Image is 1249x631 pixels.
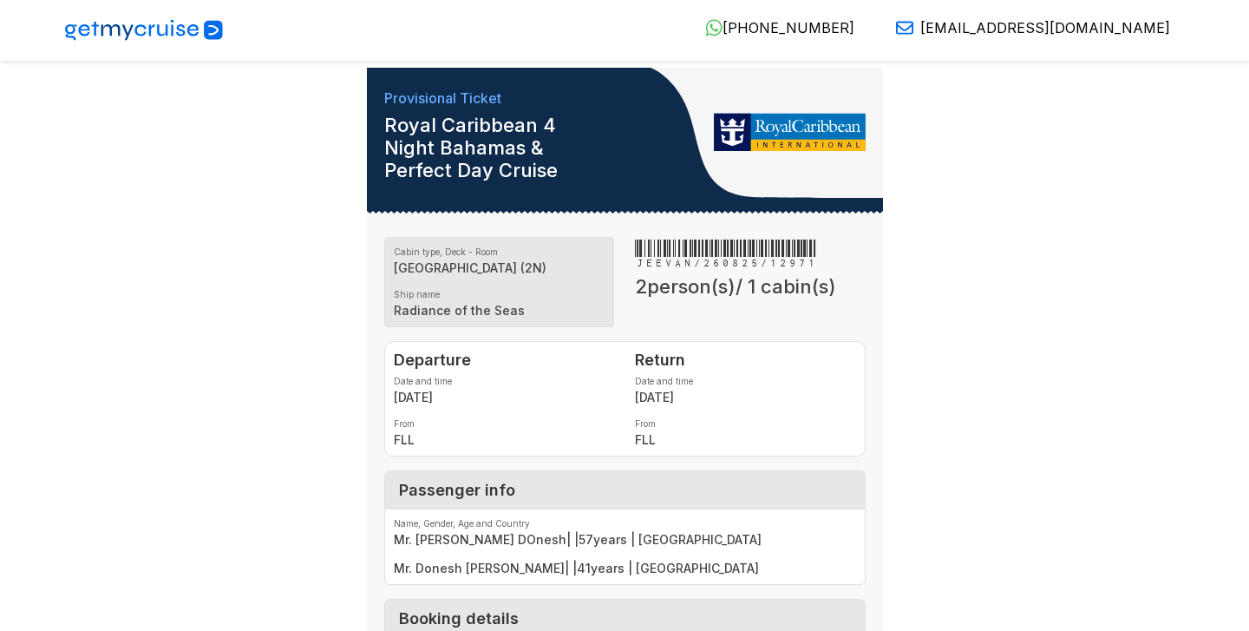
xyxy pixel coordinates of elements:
[394,303,605,318] strong: Radiance of the Seas
[384,114,608,181] h1: Royal Caribbean 4 Night Bahamas & Perfect Day Cruise
[896,19,913,36] img: Email
[394,390,615,404] strong: [DATE]
[394,351,615,369] h4: Departure
[394,289,605,299] label: Ship name
[705,19,723,36] img: WhatsApp
[635,418,856,429] label: From
[394,260,605,275] strong: [GEOGRAPHIC_DATA] (2N)
[394,432,615,447] strong: FLL
[635,390,856,404] strong: [DATE]
[384,90,608,107] h6: Provisional Ticket
[635,237,866,272] h3: JEEVAN/260825/12971
[635,275,836,298] span: 2 person(s)/ 1 cabin(s)
[394,532,856,547] strong: Mr. [PERSON_NAME] DOnesh | | 57 years | [GEOGRAPHIC_DATA]
[394,246,605,257] label: Cabin type, Deck - Room
[723,19,854,36] span: [PHONE_NUMBER]
[385,471,865,509] div: Passenger info
[394,518,856,529] label: Name, Gender, Age and Country
[920,19,1170,36] span: [EMAIL_ADDRESS][DOMAIN_NAME]
[635,376,856,386] label: Date and time
[394,418,615,429] label: From
[882,19,1170,36] a: [EMAIL_ADDRESS][DOMAIN_NAME]
[691,19,854,36] a: [PHONE_NUMBER]
[394,376,615,386] label: Date and time
[635,351,856,369] h4: Return
[394,561,856,575] strong: Mr. Donesh [PERSON_NAME] | | 41 years | [GEOGRAPHIC_DATA]
[635,432,856,447] strong: FLL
